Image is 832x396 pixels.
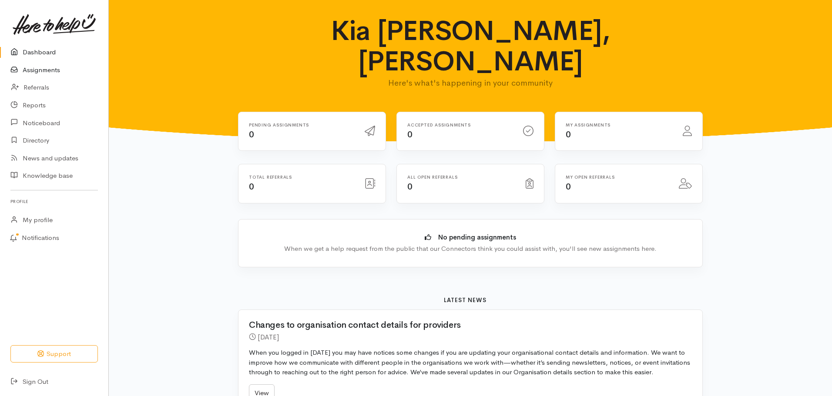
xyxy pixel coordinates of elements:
[566,175,668,180] h6: My open referrals
[258,333,279,342] time: [DATE]
[10,196,98,207] h6: Profile
[438,233,516,241] b: No pending assignments
[566,123,672,127] h6: My assignments
[249,348,692,377] p: When you logged in [DATE] you may have notices some changes if you are updating your organisation...
[300,16,641,77] h1: Kia [PERSON_NAME], [PERSON_NAME]
[10,345,98,363] button: Support
[249,129,254,140] span: 0
[444,296,486,304] b: Latest news
[249,175,354,180] h6: Total referrals
[249,320,681,330] h2: Changes to organisation contact details for providers
[249,181,254,192] span: 0
[300,77,641,89] p: Here's what's happening in your community
[566,129,571,140] span: 0
[407,129,413,140] span: 0
[407,123,513,127] h6: Accepted assignments
[407,181,413,192] span: 0
[566,181,571,192] span: 0
[407,175,515,180] h6: All open referrals
[252,244,689,254] div: When we get a help request from the public that our Connectors think you could assist with, you'l...
[249,123,354,127] h6: Pending assignments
